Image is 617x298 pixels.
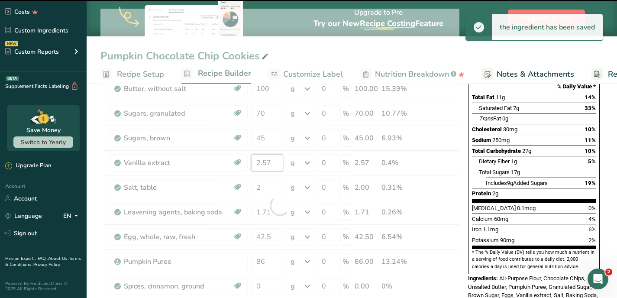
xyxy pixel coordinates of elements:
span: 19% [585,180,596,186]
a: FAQ . [38,256,48,262]
span: 6% [588,226,596,233]
span: Protein [472,190,491,197]
div: the ingredient has been saved [492,14,603,40]
div: EN [63,211,81,221]
span: 90mg [500,237,514,243]
span: 10% [585,126,596,133]
button: Switch to Yearly [13,136,73,148]
span: 9g [507,180,513,186]
span: Sodium [472,137,491,143]
span: 33% [585,105,596,111]
span: Switch to Yearly [21,138,66,146]
a: Terms & Conditions . [5,256,81,268]
span: 0.1mcg [517,205,536,211]
span: Dietary Fiber [479,158,510,165]
span: Saturated Fat [479,105,512,111]
a: Hire an Expert . [5,256,36,262]
iframe: Intercom live chat [588,269,608,289]
span: Total Fat [472,94,494,100]
span: 11% [585,137,596,143]
a: About Us . [48,256,69,262]
span: 7g [513,105,519,111]
span: 250mg [492,137,510,143]
span: 0% [588,205,596,211]
span: 10% [585,148,596,154]
section: * The % Daily Value (DV) tells you how much a nutrient in a serving of food contributes to a dail... [472,249,596,270]
span: Total Sugars [479,169,510,175]
span: 14% [585,94,596,100]
div: BETA [6,76,19,81]
div: NEW [5,41,18,46]
span: 1g [511,158,517,165]
span: Includes Added Sugars [486,180,548,186]
a: Language [5,208,42,223]
span: 5% [588,158,596,165]
span: Calcium [472,216,493,222]
span: 1.1mg [483,226,498,233]
a: Nutrition Breakdown [360,65,465,84]
span: Upgrade to Pro [522,13,571,23]
span: [MEDICAL_DATA] [472,205,516,211]
span: Fat [479,115,501,122]
span: Total Carbohydrate [472,148,521,154]
span: 2% [588,237,596,243]
span: 27g [522,148,531,154]
div: Custom Reports [5,47,59,56]
span: Cholesterol [472,126,502,133]
a: Privacy Policy [33,262,60,268]
section: % Daily Value * [472,81,596,92]
a: Notes & Attachments [482,65,574,84]
button: Upgrade to Pro [508,10,585,27]
span: 17g [511,169,520,175]
div: Upgrade Plan [5,162,51,170]
span: Potassium [472,237,499,243]
span: 60mg [494,216,508,222]
div: Save Money [26,126,61,135]
span: 0g [502,115,508,122]
i: Trans [479,115,493,122]
span: 30mg [503,126,517,133]
span: Ingredients: [468,275,498,282]
span: Notes & Attachments [497,68,574,80]
span: 11g [496,94,505,100]
span: Iron [472,226,481,233]
span: 4% [588,216,596,222]
span: 2 [605,269,612,275]
div: Powered By FoodLabelMaker © 2025 All Rights Reserved [5,281,81,292]
span: 2g [492,190,498,197]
